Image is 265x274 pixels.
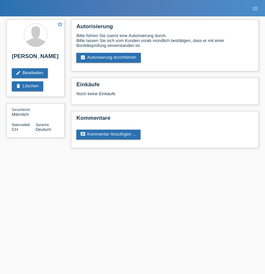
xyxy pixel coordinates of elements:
[12,123,30,127] span: Nationalität
[80,132,85,137] i: comment
[76,115,253,125] h2: Kommentare
[12,81,43,91] a: deleteLöschen
[36,127,51,132] span: Deutsch
[12,68,48,78] a: editBearbeiten
[12,53,59,63] h2: [PERSON_NAME]
[76,33,253,48] div: Bitte führen Sie zuerst eine Autorisierung durch. Bitte lassen Sie sich vom Kunden vorab mündlich...
[57,21,63,27] i: star_border
[36,123,49,127] span: Sprache
[76,81,253,91] h2: Einkäufe
[76,53,141,63] a: assignment_turned_inAutorisierung durchführen
[80,55,85,60] i: assignment_turned_in
[16,83,21,89] i: delete
[12,107,36,117] div: Männlich
[76,91,253,101] div: Noch keine Einkäufe
[57,21,63,28] a: star_border
[252,5,258,12] i: menu
[12,127,18,132] span: Schweiz
[76,23,253,33] h2: Autorisierung
[12,108,30,112] span: Geschlecht
[249,6,262,10] a: menu
[16,70,21,75] i: edit
[76,130,141,139] a: commentKommentar hinzufügen ...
